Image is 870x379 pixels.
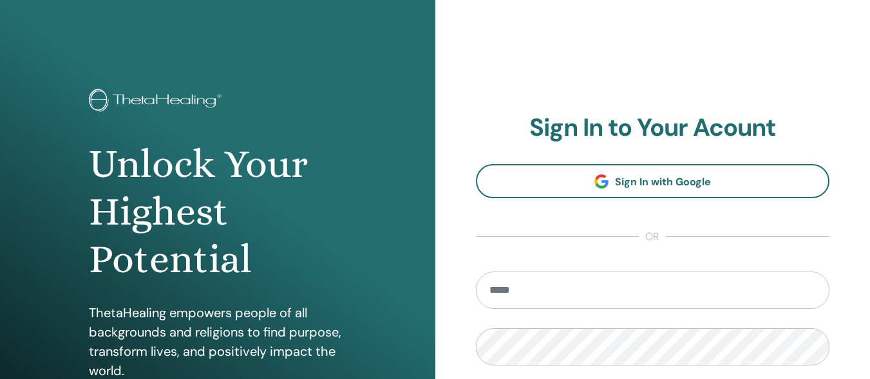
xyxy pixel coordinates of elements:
span: Sign In with Google [615,175,711,189]
h2: Sign In to Your Acount [476,113,830,143]
span: or [639,229,666,245]
a: Sign In with Google [476,164,830,198]
h1: Unlock Your Highest Potential [89,140,346,284]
